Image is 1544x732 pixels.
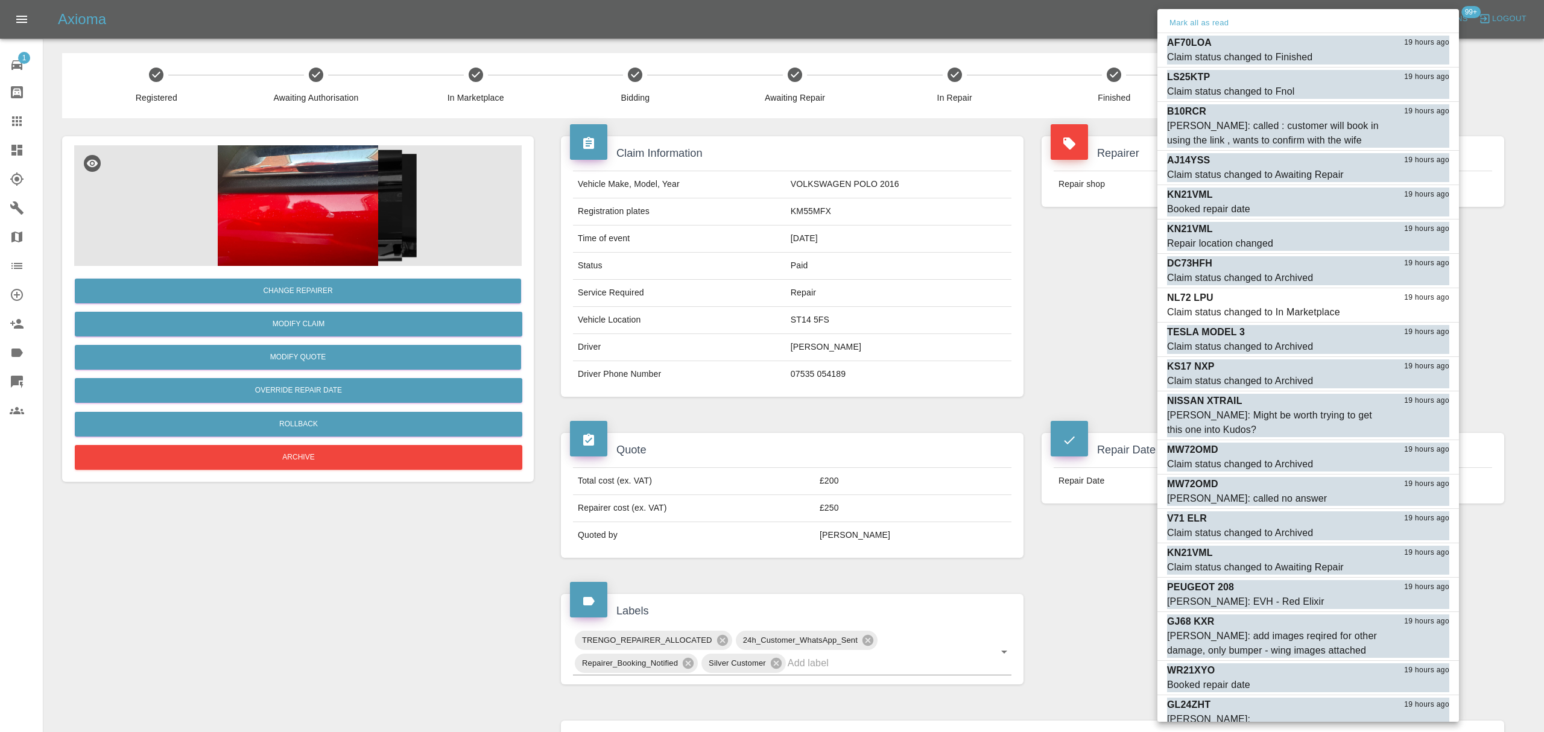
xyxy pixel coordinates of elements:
[1167,560,1344,575] div: Claim status changed to Awaiting Repair
[1167,546,1213,560] p: KN21VML
[1167,236,1273,251] div: Repair location changed
[1404,292,1449,304] span: 19 hours ago
[1404,71,1449,83] span: 19 hours ago
[1167,359,1215,374] p: KS17 NXP
[1404,699,1449,711] span: 19 hours ago
[1167,394,1242,408] p: NISSAN XTRAIL
[1167,580,1234,595] p: PEUGEOT 208
[1167,50,1312,65] div: Claim status changed to Finished
[1167,491,1327,506] div: [PERSON_NAME]: called no answer
[1167,443,1218,457] p: MW72OMD
[1167,305,1340,320] div: Claim status changed to In Marketplace
[1167,104,1206,119] p: B10RCR
[1404,616,1449,628] span: 19 hours ago
[1167,16,1231,30] button: Mark all as read
[1404,257,1449,270] span: 19 hours ago
[1167,408,1389,437] div: [PERSON_NAME]: Might be worth trying to get this one into Kudos?
[1167,614,1215,629] p: GJ68 KXR
[1167,70,1210,84] p: LS25KTP
[1167,168,1344,182] div: Claim status changed to Awaiting Repair
[1404,361,1449,373] span: 19 hours ago
[1167,325,1245,339] p: TESLA MODEL 3
[1167,663,1215,678] p: WR21XYO
[1167,271,1313,285] div: Claim status changed to Archived
[1167,698,1210,712] p: GL24ZHT
[1404,189,1449,201] span: 19 hours ago
[1404,154,1449,166] span: 19 hours ago
[1404,326,1449,338] span: 19 hours ago
[1167,629,1389,658] div: [PERSON_NAME]: add images reqired for other damage, only bumper - wing images attached
[1167,374,1313,388] div: Claim status changed to Archived
[1404,547,1449,559] span: 19 hours ago
[1167,119,1389,148] div: [PERSON_NAME]: called : customer will book in using the link , wants to confirm with the wife
[1167,595,1324,609] div: [PERSON_NAME]: EVH - Red Elixir
[1167,222,1213,236] p: KN21VML
[1167,36,1212,50] p: AF70LOA
[1404,513,1449,525] span: 19 hours ago
[1404,478,1449,490] span: 19 hours ago
[1404,664,1449,677] span: 19 hours ago
[1404,444,1449,456] span: 19 hours ago
[1404,106,1449,118] span: 19 hours ago
[1167,291,1213,305] p: NL72 LPU
[1167,153,1210,168] p: AJ14YSS
[1404,37,1449,49] span: 19 hours ago
[1167,188,1213,202] p: KN21VML
[1167,477,1218,491] p: MW72OMD
[1404,223,1449,235] span: 19 hours ago
[1404,395,1449,407] span: 19 hours ago
[1167,678,1250,692] div: Booked repair date
[1167,256,1212,271] p: DC73HFH
[1167,457,1313,472] div: Claim status changed to Archived
[1167,202,1250,216] div: Booked repair date
[1167,84,1294,99] div: Claim status changed to Fnol
[1167,526,1313,540] div: Claim status changed to Archived
[1404,581,1449,593] span: 19 hours ago
[1167,339,1313,354] div: Claim status changed to Archived
[1167,511,1207,526] p: V71 ELR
